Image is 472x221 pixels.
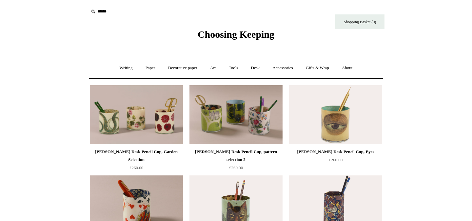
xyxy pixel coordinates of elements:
span: £260.00 [329,157,343,162]
a: John Derian Desk Pencil Cup, Eyes John Derian Desk Pencil Cup, Eyes [289,85,382,144]
span: Choosing Keeping [198,29,274,40]
a: [PERSON_NAME] Desk Pencil Cup, Eyes £260.00 [289,148,382,175]
div: [PERSON_NAME] Desk Pencil Cup, Garden Selection [91,148,181,164]
div: [PERSON_NAME] Desk Pencil Cup, Eyes [291,148,381,156]
span: £260.00 [229,165,243,170]
div: [PERSON_NAME] Desk Pencil Cup, pattern selection 2 [191,148,281,164]
a: Gifts & Wrap [300,59,335,77]
a: Choosing Keeping [198,34,274,39]
a: Paper [140,59,161,77]
img: John Derian Desk Pencil Cup, pattern selection 2 [189,85,283,144]
a: [PERSON_NAME] Desk Pencil Cup, Garden Selection £260.00 [90,148,183,175]
a: Accessories [267,59,299,77]
a: Art [204,59,222,77]
a: Shopping Basket (0) [335,14,384,29]
a: [PERSON_NAME] Desk Pencil Cup, pattern selection 2 £260.00 [189,148,283,175]
img: John Derian Desk Pencil Cup, Garden Selection [90,85,183,144]
a: John Derian Desk Pencil Cup, pattern selection 2 John Derian Desk Pencil Cup, pattern selection 2 [189,85,283,144]
a: Desk [245,59,266,77]
a: Tools [223,59,244,77]
img: John Derian Desk Pencil Cup, Eyes [289,85,382,144]
span: £260.00 [129,165,143,170]
a: About [336,59,359,77]
a: John Derian Desk Pencil Cup, Garden Selection John Derian Desk Pencil Cup, Garden Selection [90,85,183,144]
a: Decorative paper [162,59,203,77]
a: Writing [114,59,139,77]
